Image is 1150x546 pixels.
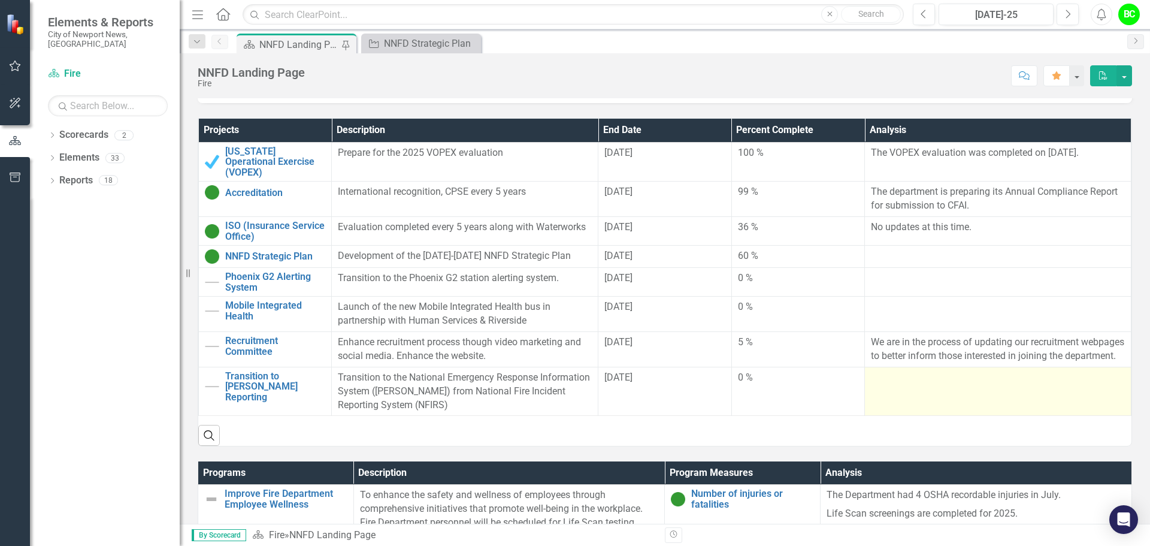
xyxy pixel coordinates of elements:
a: Transition to [PERSON_NAME] Reporting [225,371,325,403]
td: Double-Click to Edit Right Click for Context Menu [199,142,332,182]
a: ISO (Insurance Service Office) [225,221,325,242]
td: Double-Click to Edit [865,297,1131,332]
input: Search ClearPoint... [243,4,904,25]
span: [DATE] [604,221,632,233]
div: NNFD Landing Page [289,529,376,541]
a: Fire [48,67,168,81]
a: Improve Fire Department Employee Wellness [225,488,347,509]
td: Double-Click to Edit [865,246,1131,268]
p: Enhance recruitment process though video marketing and social media. Enhance the website. [338,336,592,363]
td: Double-Click to Edit [865,217,1131,246]
td: Double-Click to Edit [865,182,1131,217]
td: Double-Click to Edit [731,182,864,217]
div: 100 % [738,146,858,160]
div: 5 % [738,336,858,349]
p: We are in the process of updating our recruitment webpages to better inform those interested in j... [871,336,1125,363]
img: On Target [671,492,685,506]
div: NNFD Landing Page [259,37,338,52]
span: Search [858,9,884,19]
td: Double-Click to Edit Right Click for Context Menu [199,297,332,332]
span: [DATE] [604,336,632,348]
div: » [252,529,656,542]
div: Open Intercom Messenger [1109,505,1138,534]
div: 36 % [738,221,858,234]
div: [DATE]-25 [943,8,1049,22]
div: 99 % [738,185,858,199]
a: Recruitment Committee [225,336,325,357]
span: [DATE] [604,250,632,261]
img: On Target [205,249,219,264]
td: Double-Click to Edit Right Click for Context Menu [199,217,332,246]
div: Fire [198,79,305,88]
a: Scorecards [59,128,108,142]
span: [DATE] [604,186,632,197]
p: Transition to the National Emergency Response Information System ([PERSON_NAME]) from National Fi... [338,371,592,412]
td: Double-Click to Edit [865,268,1131,297]
img: On Target [205,224,219,239]
td: Double-Click to Edit Right Click for Context Menu [199,367,332,416]
td: Double-Click to Edit Right Click for Context Menu [199,268,332,297]
input: Search Below... [48,95,168,116]
div: 0 % [738,300,858,314]
a: Elements [59,151,99,165]
a: Mobile Integrated Health [225,300,325,321]
a: Fire [269,529,285,541]
img: On Target [205,185,219,200]
a: Phoenix G2 Alerting System [225,272,325,292]
span: By Scorecard [192,529,246,541]
td: Double-Click to Edit [731,142,864,182]
td: Double-Click to Edit [731,297,864,332]
span: [DATE] [604,301,632,312]
td: Double-Click to Edit [731,332,864,367]
p: Transition to the Phoenix G2 station alerting system. [338,272,592,285]
div: 0 % [738,272,858,285]
td: Double-Click to Edit [731,217,864,246]
a: NNFD Strategic Plan [364,36,478,51]
img: Not Started [205,275,219,289]
td: Double-Click to Edit [731,268,864,297]
small: City of Newport News, [GEOGRAPHIC_DATA] [48,29,168,49]
img: Completed [205,155,219,169]
p: No updates at this time. [871,221,1125,234]
p: Evaluation completed every 5 years along with Waterworks [338,221,592,234]
img: Not Defined [204,492,219,506]
td: Double-Click to Edit Right Click for Context Menu [199,182,332,217]
td: Double-Click to Edit Right Click for Context Menu [199,332,332,367]
button: BC [1118,4,1140,25]
span: [DATE] [604,372,632,383]
button: Search [841,6,901,23]
p: Development of the [DATE]-[DATE] NNFD Strategic Plan [338,249,592,263]
img: ClearPoint Strategy [6,14,27,35]
p: The VOPEX evaluation was completed on [DATE]. [871,146,1125,160]
span: [DATE] [604,272,632,283]
div: 2 [114,130,134,140]
span: Elements & Reports [48,15,168,29]
a: Accreditation [225,188,325,198]
td: Double-Click to Edit [731,246,864,268]
span: [DATE] [604,147,632,158]
p: The Department had 4 OSHA recordable injuries in July. [827,488,1125,505]
p: Prepare for the 2025 VOPEX evaluation [338,146,592,160]
td: Double-Click to Edit Right Click for Context Menu [199,246,332,268]
td: Double-Click to Edit [731,367,864,416]
a: [US_STATE] Operational Exercise (VOPEX) [225,146,325,178]
p: International recognition, CPSE every 5 years [338,185,592,199]
p: The department is preparing its Annual Compliance Report for submission to CFAI. [871,185,1125,213]
div: 0 % [738,371,858,385]
div: 33 [105,153,125,163]
a: NNFD Strategic Plan [225,251,325,262]
img: Not Started [205,379,219,394]
div: 60 % [738,249,858,263]
div: NNFD Strategic Plan [384,36,478,51]
a: Number of injuries or fatalities [691,488,814,509]
button: [DATE]-25 [939,4,1054,25]
div: NNFD Landing Page [198,66,305,79]
td: Double-Click to Edit [865,332,1131,367]
p: Life Scan screenings are completed for 2025. [827,505,1125,521]
a: Reports [59,174,93,188]
div: 18 [99,176,118,186]
img: Not Started [205,304,219,318]
img: Not Started [205,339,219,354]
td: Double-Click to Edit [865,142,1131,182]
